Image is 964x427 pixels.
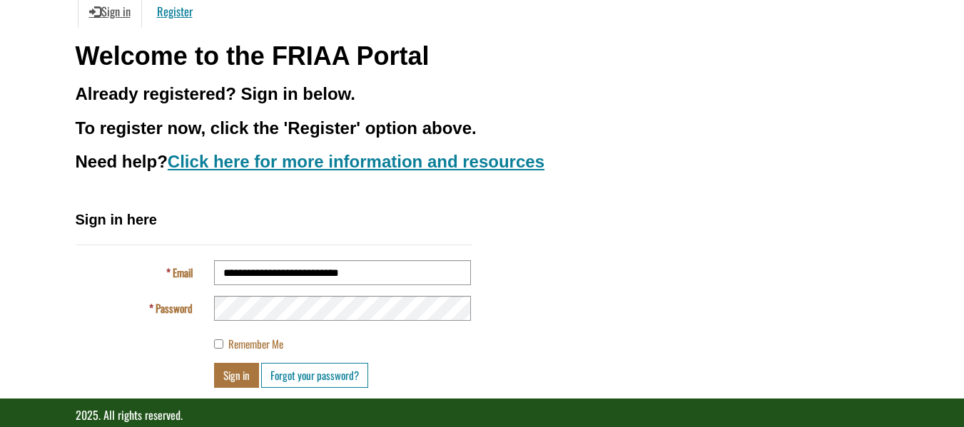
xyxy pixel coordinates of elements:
[173,264,193,280] span: Email
[76,119,889,138] h3: To register now, click the 'Register' option above.
[76,407,889,423] p: 2025
[76,212,157,227] span: Sign in here
[214,339,223,349] input: Remember Me
[76,42,889,71] h1: Welcome to the FRIAA Portal
[261,363,368,388] a: Forgot your password?
[76,153,889,171] h3: Need help?
[98,406,183,423] span: . All rights reserved.
[228,336,283,351] span: Remember Me
[156,300,193,316] span: Password
[168,152,544,171] a: Click here for more information and resources
[214,363,259,388] button: Sign in
[76,85,889,103] h3: Already registered? Sign in below.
